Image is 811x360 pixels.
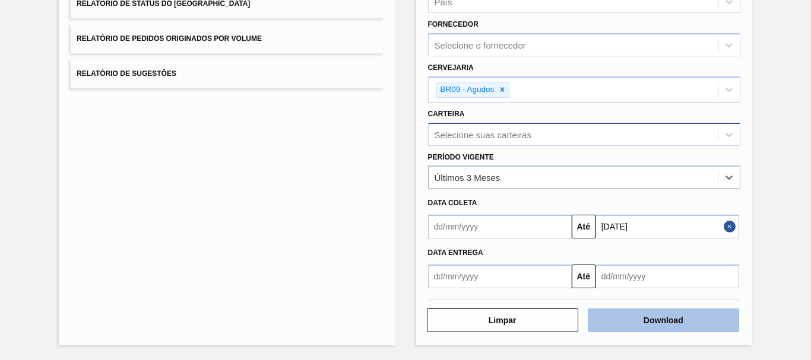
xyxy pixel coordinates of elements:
span: Relatório de Sugestões [77,69,176,78]
label: Período Vigente [428,153,494,161]
input: dd/mm/yyyy [428,215,572,238]
div: Selecione o fornecedor [435,40,526,50]
label: Fornecedor [428,20,479,28]
span: Data entrega [428,249,483,257]
button: Até [572,265,595,288]
label: Carteira [428,110,465,118]
button: Relatório de Pedidos Originados por Volume [71,24,383,53]
span: Relatório de Pedidos Originados por Volume [77,34,262,43]
div: Últimos 3 Meses [435,173,500,183]
button: Limpar [427,308,578,332]
button: Close [724,215,739,238]
span: Data coleta [428,199,477,207]
input: dd/mm/yyyy [595,215,739,238]
button: Download [588,308,739,332]
label: Cervejaria [428,63,474,72]
button: Relatório de Sugestões [71,59,383,88]
button: Até [572,215,595,238]
input: dd/mm/yyyy [428,265,572,288]
div: Selecione suas carteiras [435,129,531,139]
input: dd/mm/yyyy [595,265,739,288]
div: BR09 - Agudos [437,82,496,97]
